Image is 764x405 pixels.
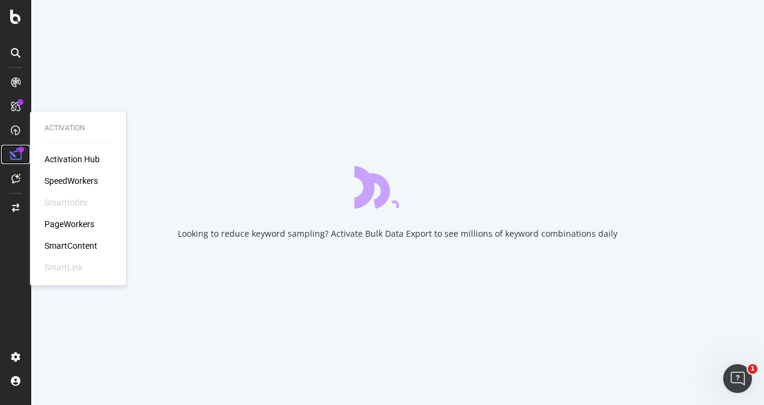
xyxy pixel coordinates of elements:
a: PageWorkers [44,218,94,230]
span: 1 [748,364,757,374]
div: SmartIndex [44,196,88,209]
div: Looking to reduce keyword sampling? Activate Bulk Data Export to see millions of keyword combinat... [178,228,617,240]
div: SmartLink [44,261,83,273]
iframe: Intercom live chat [723,364,752,393]
a: SmartContent [44,240,97,252]
div: animation [354,165,441,209]
a: Activation Hub [44,153,100,165]
a: SpeedWorkers [44,175,98,187]
div: Activation [44,123,112,133]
